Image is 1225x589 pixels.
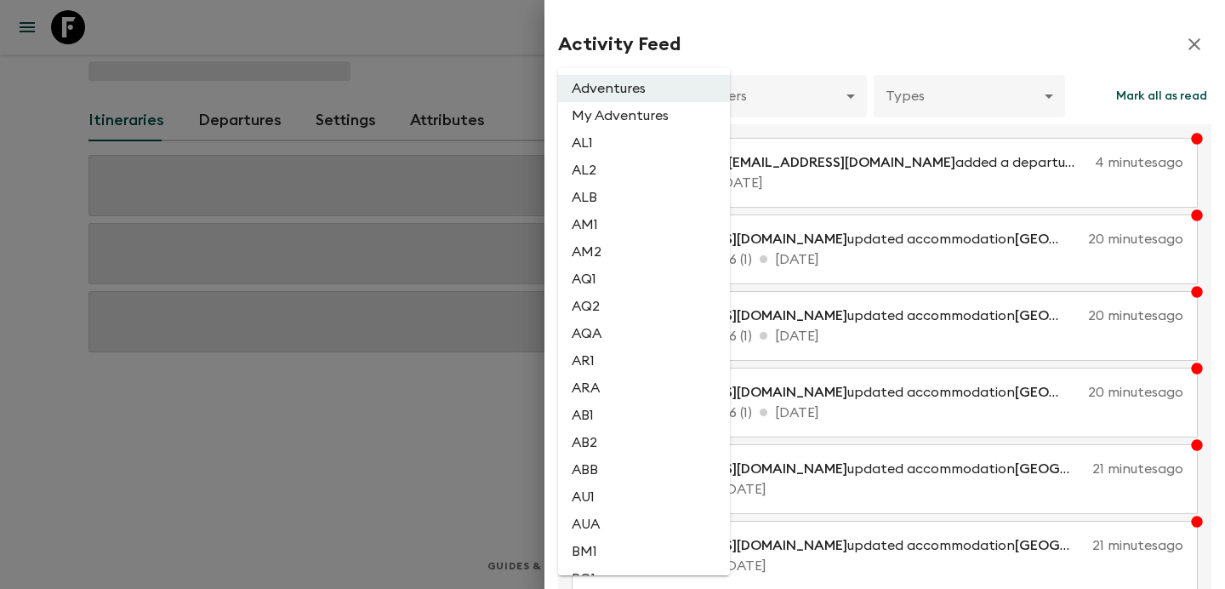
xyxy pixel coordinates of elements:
[558,429,730,456] li: AB2
[558,293,730,320] li: AQ2
[558,320,730,347] li: AQA
[558,347,730,375] li: AR1
[558,375,730,402] li: ARA
[558,157,730,184] li: AL2
[558,511,730,538] li: AUA
[558,266,730,293] li: AQ1
[558,538,730,565] li: BM1
[558,211,730,238] li: AM1
[558,75,730,102] li: Adventures
[558,402,730,429] li: AB1
[558,102,730,129] li: My Adventures
[558,129,730,157] li: AL1
[558,238,730,266] li: AM2
[558,456,730,483] li: ABB
[558,483,730,511] li: AU1
[558,184,730,211] li: ALB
